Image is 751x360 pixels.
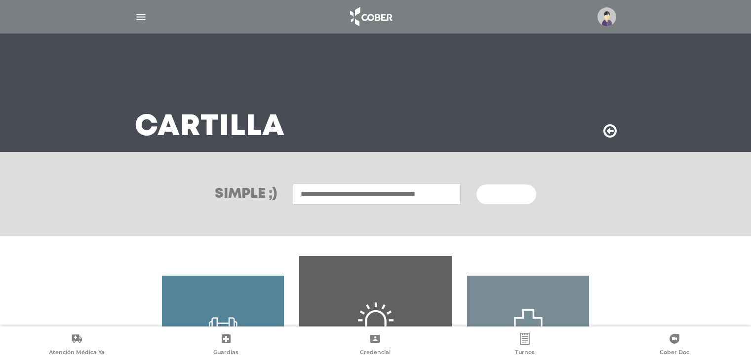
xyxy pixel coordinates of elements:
[360,349,391,358] span: Credencial
[2,333,152,358] a: Atención Médica Ya
[301,333,450,358] a: Credencial
[213,349,238,358] span: Guardias
[597,7,616,26] img: profile-placeholder.svg
[476,184,536,204] button: Buscar
[49,349,105,358] span: Atención Médica Ya
[660,349,689,358] span: Cober Doc
[599,333,749,358] a: Cober Doc
[152,333,301,358] a: Guardias
[488,191,517,198] span: Buscar
[515,349,535,358] span: Turnos
[215,187,277,201] h3: Simple ;)
[450,333,600,358] a: Turnos
[135,11,147,23] img: Cober_menu-lines-white.svg
[135,114,285,140] h3: Cartilla
[345,5,396,29] img: logo_cober_home-white.png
